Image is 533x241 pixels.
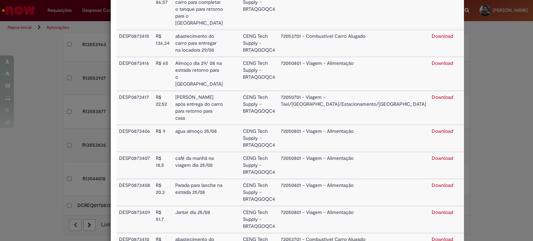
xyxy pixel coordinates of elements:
[240,206,278,233] td: CENG Tech Supply - BRTAQGOQC4
[432,155,453,161] a: Download
[153,152,172,179] td: R$ 18,5
[240,57,278,91] td: CENG Tech Supply - BRTAQGOQC4
[172,206,226,233] td: Jantar dia 25/08
[153,57,172,91] td: R$ 65
[432,209,453,215] a: Download
[432,33,453,39] a: Download
[278,125,429,152] td: 72050801 - Viagem - Alimentação
[172,125,226,152] td: agua almoço 25/08
[278,179,429,206] td: 72050801 - Viagem - Alimentação
[278,57,429,91] td: 72050801 - Viagem - Alimentação
[172,179,226,206] td: Parada para lanche na estrada 25/08
[116,179,153,206] td: DESP0873408
[432,128,453,134] a: Download
[432,94,453,100] a: Download
[278,91,429,125] td: 72050701 - Viagem – Taxi/[GEOGRAPHIC_DATA]/Estacionamento/[GEOGRAPHIC_DATA]
[116,152,153,179] td: DESP0873407
[240,30,278,57] td: CENG Tech Supply - BRTAQGOQC4
[240,152,278,179] td: CENG Tech Supply - BRTAQGOQC4
[153,91,172,125] td: R$ 22,52
[432,182,453,188] a: Download
[278,152,429,179] td: 72050801 - Viagem - Alimentação
[240,179,278,206] td: CENG Tech Supply - BRTAQGOQC4
[172,91,226,125] td: [PERSON_NAME] após entrega do carro para retorno para casa
[153,179,172,206] td: R$ 20,3
[116,125,153,152] td: DESP0873406
[172,57,226,91] td: Almoço dia 29/ 08 na estrada retorno para o [GEOGRAPHIC_DATA]
[116,57,153,91] td: DESP0873416
[153,30,172,57] td: R$ 136,34
[116,91,153,125] td: DESP0873417
[153,206,172,233] td: R$ 51,7
[116,30,153,57] td: DESP0873415
[240,125,278,152] td: CENG Tech Supply - BRTAQGOQC4
[172,30,226,57] td: abastecimento do carro para entregar na locadora 29/08
[116,206,153,233] td: DESP0873409
[153,125,172,152] td: R$ 9
[240,91,278,125] td: CENG Tech Supply - BRTAQGOQC4
[172,152,226,179] td: café da manhã na viagem dia 25/08
[432,60,453,66] a: Download
[278,30,429,57] td: 72053701 - Combustível Carro Alugado
[278,206,429,233] td: 72050801 - Viagem - Alimentação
